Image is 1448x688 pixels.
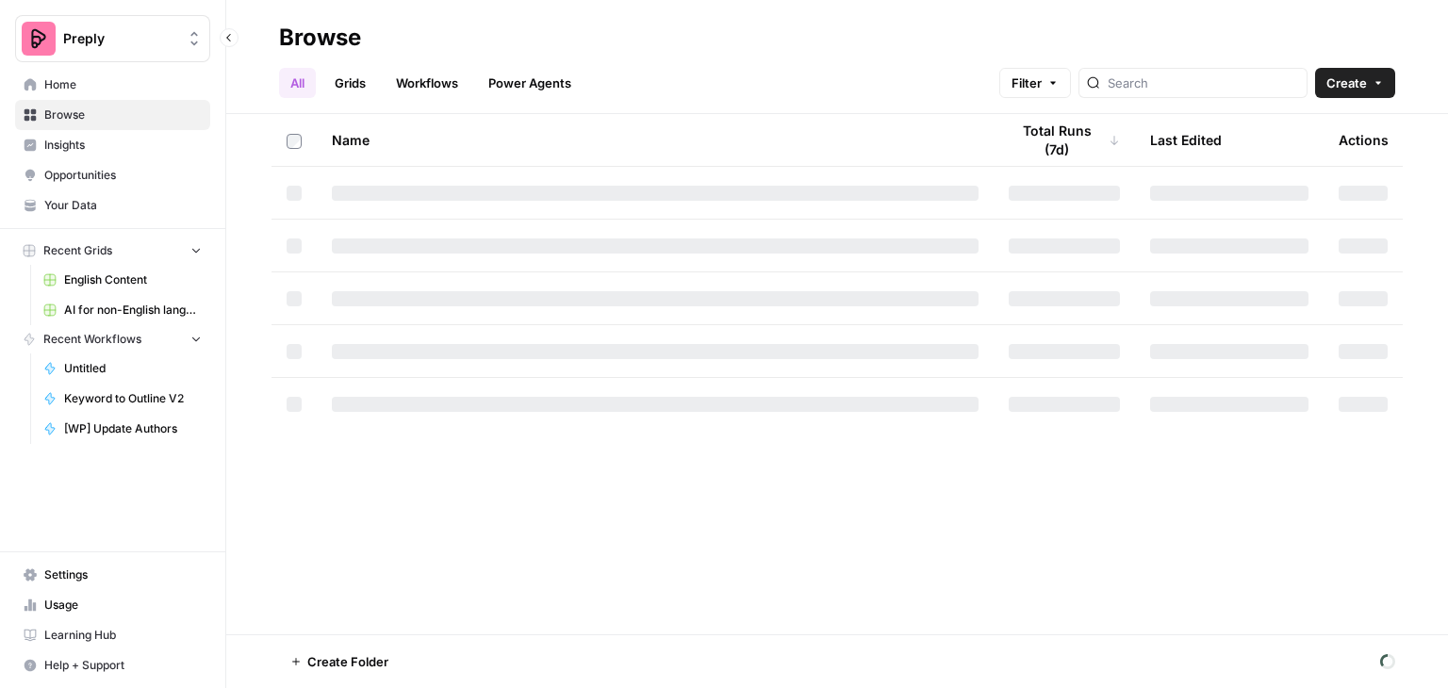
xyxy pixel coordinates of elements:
a: Insights [15,130,210,160]
div: Total Runs (7d) [1009,114,1120,166]
span: English Content [64,271,202,288]
button: Filter [999,68,1071,98]
span: Help + Support [44,657,202,674]
span: Your Data [44,197,202,214]
a: Power Agents [477,68,583,98]
a: Home [15,70,210,100]
input: Search [1108,74,1299,92]
span: Usage [44,597,202,614]
div: Actions [1339,114,1389,166]
span: Opportunities [44,167,202,184]
span: Recent Grids [43,242,112,259]
span: Home [44,76,202,93]
span: Recent Workflows [43,331,141,348]
a: Workflows [385,68,469,98]
span: Create [1326,74,1367,92]
div: Browse [279,23,361,53]
button: Help + Support [15,650,210,680]
button: Create Folder [279,647,400,677]
span: Preply [63,29,177,48]
span: Filter [1012,74,1042,92]
span: Settings [44,566,202,583]
span: Insights [44,137,202,154]
span: Create Folder [307,652,388,671]
a: Keyword to Outline V2 [35,384,210,414]
button: Recent Workflows [15,325,210,353]
a: All [279,68,316,98]
a: Opportunities [15,160,210,190]
a: Grids [323,68,377,98]
a: Browse [15,100,210,130]
span: AI for non-English languages [64,302,202,319]
span: Learning Hub [44,627,202,644]
a: Learning Hub [15,620,210,650]
span: [WP] Update Authors [64,420,202,437]
span: Keyword to Outline V2 [64,390,202,407]
button: Workspace: Preply [15,15,210,62]
button: Create [1315,68,1395,98]
button: Recent Grids [15,237,210,265]
a: English Content [35,265,210,295]
img: Preply Logo [22,22,56,56]
a: AI for non-English languages [35,295,210,325]
a: Settings [15,560,210,590]
div: Name [332,114,979,166]
a: Usage [15,590,210,620]
span: Untitled [64,360,202,377]
a: Your Data [15,190,210,221]
a: Untitled [35,353,210,384]
span: Browse [44,106,202,123]
a: [WP] Update Authors [35,414,210,444]
div: Last Edited [1150,114,1222,166]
